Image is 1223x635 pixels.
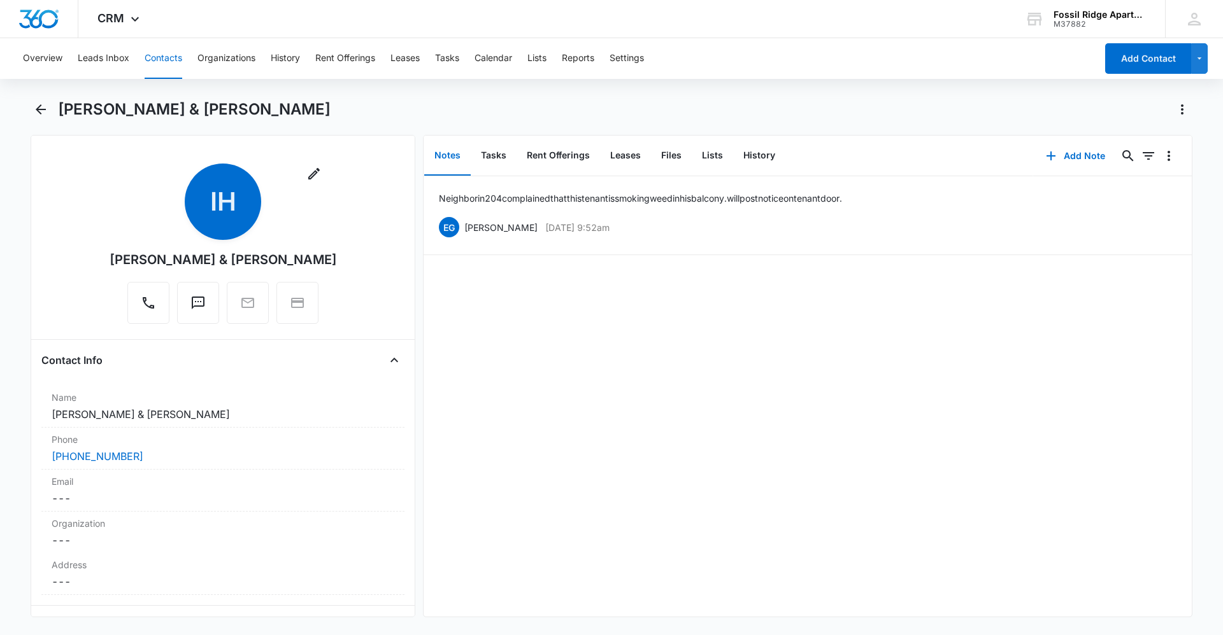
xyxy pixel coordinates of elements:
button: Contacts [145,38,182,79]
div: account name [1054,10,1147,20]
label: Address [52,558,394,571]
button: Back [31,99,50,120]
button: Search... [1118,146,1138,166]
button: Rent Offerings [517,136,600,176]
label: Organization [52,517,394,530]
div: Address--- [41,553,404,595]
button: Organizations [197,38,255,79]
div: [PERSON_NAME] & [PERSON_NAME] [110,250,337,269]
button: Lists [692,136,733,176]
div: Name[PERSON_NAME] & [PERSON_NAME] [41,386,404,428]
div: Organization--- [41,512,404,553]
button: Leads Inbox [78,38,129,79]
span: IH [185,164,261,240]
button: Add Contact [1105,43,1191,74]
dd: --- [52,491,394,506]
a: [PHONE_NUMBER] [52,449,143,464]
button: Filters [1138,146,1159,166]
div: Email--- [41,470,404,512]
button: History [271,38,300,79]
span: EG [439,217,459,237]
button: Add Note [1033,141,1118,171]
button: Reports [562,38,594,79]
button: Notes [424,136,471,176]
button: Text [177,282,219,324]
button: Leases [600,136,651,176]
button: Lists [527,38,547,79]
div: Phone[PHONE_NUMBER] [41,428,404,470]
button: Rent Offerings [315,38,375,79]
button: Actions [1172,99,1192,120]
button: Call [127,282,169,324]
button: Tasks [471,136,517,176]
button: Overflow Menu [1159,146,1179,166]
h1: [PERSON_NAME] & [PERSON_NAME] [58,100,331,119]
label: Phone [52,433,394,446]
span: CRM [97,11,124,25]
button: Close [384,350,404,370]
p: [PERSON_NAME] [464,221,538,234]
button: Settings [610,38,644,79]
button: Overview [23,38,62,79]
dd: --- [52,574,394,589]
button: Tasks [435,38,459,79]
a: Call [127,302,169,312]
button: Leases [390,38,420,79]
h4: Contact Info [41,352,103,368]
button: Files [651,136,692,176]
dd: [PERSON_NAME] & [PERSON_NAME] [52,407,394,422]
dd: --- [52,533,394,548]
p: Neighbor in 204 complained that this tenant is smoking weed in his balcony. will post notice on t... [439,192,842,205]
div: account id [1054,20,1147,29]
label: Email [52,475,394,488]
button: History [733,136,785,176]
label: Name [52,391,394,404]
button: Calendar [475,38,512,79]
a: Text [177,302,219,312]
p: [DATE] 9:52am [545,221,610,234]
